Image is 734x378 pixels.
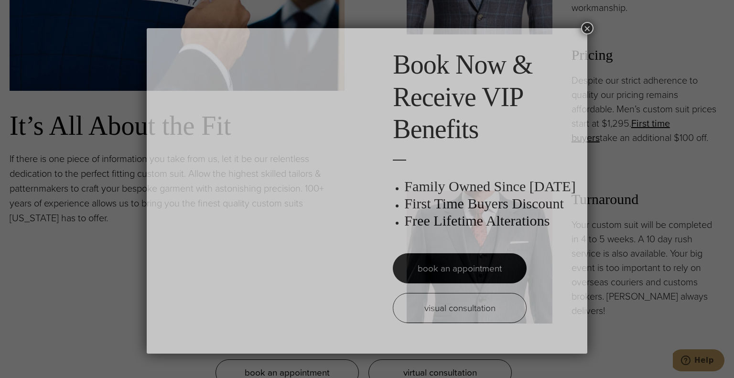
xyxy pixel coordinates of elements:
[404,178,577,195] h3: Family Owned Since [DATE]
[404,212,577,229] h3: Free Lifetime Alterations
[22,7,41,15] span: Help
[393,293,527,323] a: visual consultation
[581,22,594,34] button: Close
[393,49,577,145] h2: Book Now & Receive VIP Benefits
[393,253,527,283] a: book an appointment
[404,195,577,212] h3: First Time Buyers Discount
